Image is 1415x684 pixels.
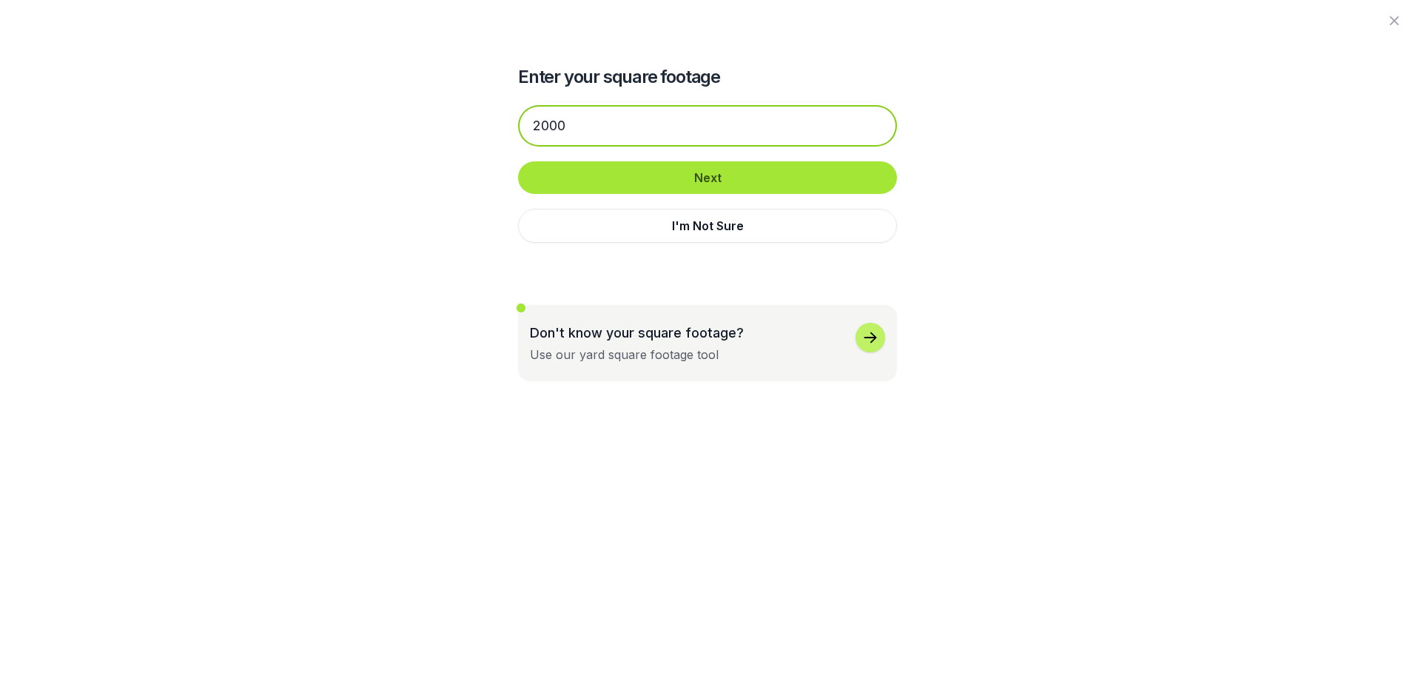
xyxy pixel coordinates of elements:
[530,346,719,363] div: Use our yard square footage tool
[518,65,897,89] h2: Enter your square footage
[518,305,897,381] button: Don't know your square footage?Use our yard square footage tool
[518,209,897,243] button: I'm Not Sure
[518,161,897,194] button: Next
[530,323,744,343] p: Don't know your square footage?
